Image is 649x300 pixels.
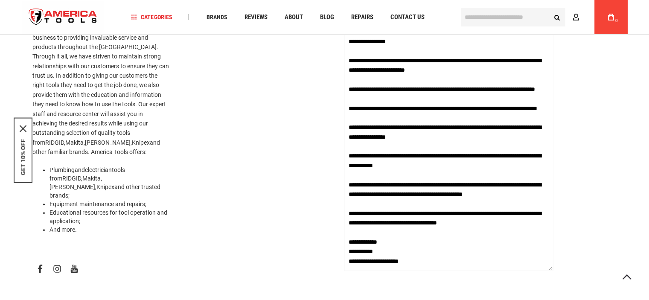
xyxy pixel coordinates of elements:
[347,12,377,23] a: Repairs
[615,18,618,23] span: 0
[202,12,231,23] a: Brands
[351,14,373,20] span: Repairs
[82,175,101,182] a: Makita
[96,183,114,190] a: Knipex
[320,14,334,20] span: Blog
[20,125,26,132] button: Close
[549,9,565,25] button: Search
[284,14,303,20] span: About
[386,12,428,23] a: Contact Us
[390,14,424,20] span: Contact Us
[65,139,84,146] a: Makita
[244,14,267,20] span: Reviews
[280,12,306,23] a: About
[49,183,95,190] a: [PERSON_NAME]
[85,139,131,146] a: [PERSON_NAME]
[49,200,169,208] li: ;
[22,1,105,33] img: America Tools
[127,12,176,23] a: Categories
[62,175,81,182] a: RIDGID
[206,14,227,20] span: Brands
[22,1,105,33] a: store logo
[85,166,112,173] a: electrician
[20,139,26,175] button: GET 10% OFF
[49,166,75,173] a: Plumbing
[240,12,271,23] a: Reviews
[49,225,169,234] li: And more.
[20,125,26,132] svg: close icon
[49,208,169,225] li: Educational resources for tool operation and application;
[49,201,145,207] a: Equipment maintenance and repairs
[316,12,338,23] a: Blog
[131,14,172,20] span: Categories
[49,166,169,200] li: and tools from , , , and other trusted brands;
[45,139,64,146] a: RIDGID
